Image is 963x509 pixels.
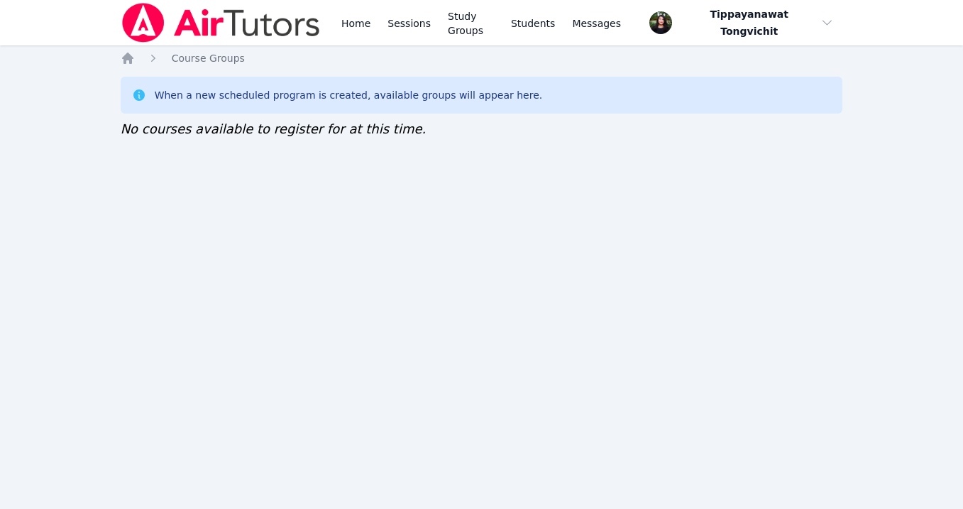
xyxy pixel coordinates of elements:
span: Course Groups [172,53,245,64]
div: When a new scheduled program is created, available groups will appear here. [155,88,543,102]
a: Course Groups [172,51,245,65]
nav: Breadcrumb [121,51,843,65]
img: Air Tutors [121,3,321,43]
span: No courses available to register for at this time. [121,121,427,136]
span: Messages [572,16,621,31]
